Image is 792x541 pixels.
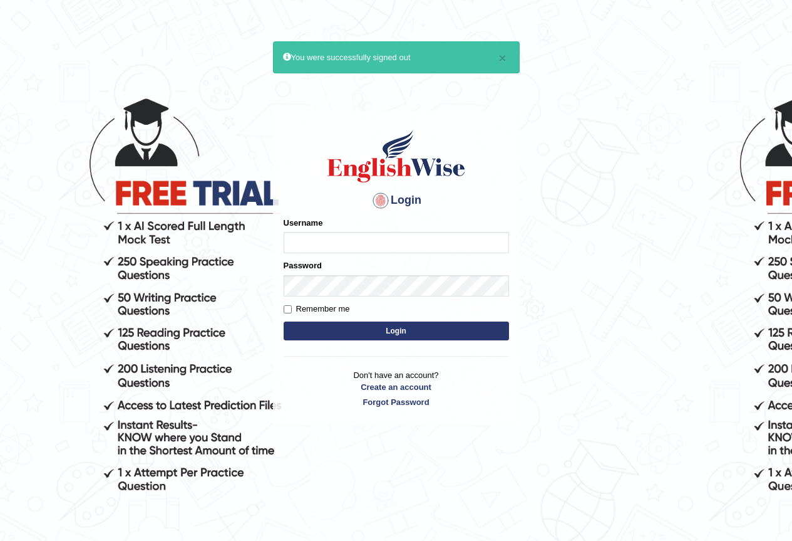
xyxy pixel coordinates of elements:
[284,305,292,313] input: Remember me
[284,381,509,393] a: Create an account
[284,369,509,408] p: Don't have an account?
[284,322,509,340] button: Login
[284,217,323,229] label: Username
[273,41,520,73] div: You were successfully signed out
[498,51,506,65] button: ×
[284,191,509,211] h4: Login
[284,303,350,315] label: Remember me
[284,260,322,271] label: Password
[325,128,468,184] img: Logo of English Wise sign in for intelligent practice with AI
[284,396,509,408] a: Forgot Password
